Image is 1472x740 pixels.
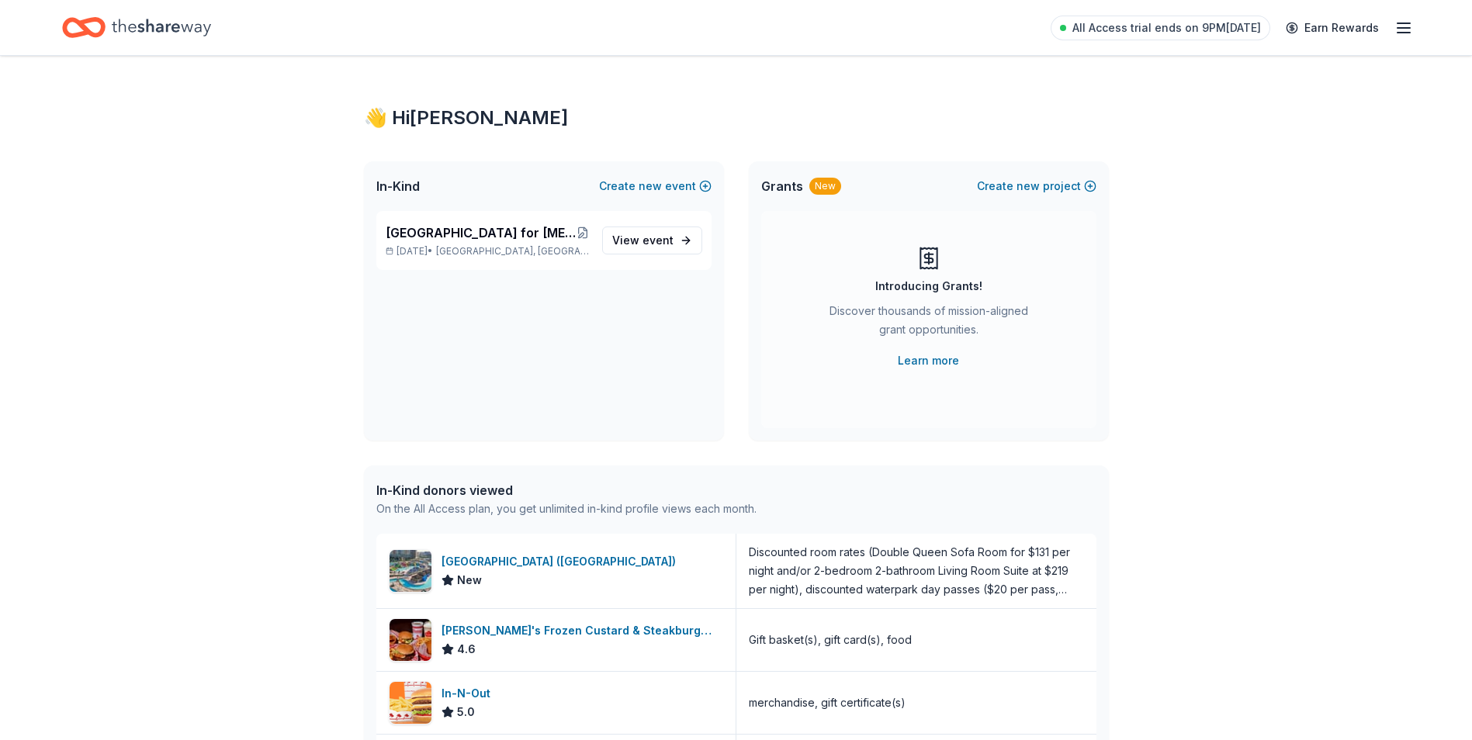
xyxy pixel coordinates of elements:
[386,223,577,242] span: [GEOGRAPHIC_DATA] for [MEDICAL_DATA] Golf Tournament Fundraiser
[376,177,420,195] span: In-Kind
[364,105,1109,130] div: 👋 Hi [PERSON_NAME]
[457,703,475,721] span: 5.0
[599,177,712,195] button: Createnewevent
[977,177,1096,195] button: Createnewproject
[639,177,662,195] span: new
[457,571,482,590] span: New
[376,481,757,500] div: In-Kind donors viewed
[875,277,982,296] div: Introducing Grants!
[1276,14,1388,42] a: Earn Rewards
[898,351,959,370] a: Learn more
[390,619,431,661] img: Image for Freddy's Frozen Custard & Steakburgers
[442,684,497,703] div: In-N-Out
[62,9,211,46] a: Home
[390,682,431,724] img: Image for In-N-Out
[1051,16,1270,40] a: All Access trial ends on 9PM[DATE]
[749,693,906,712] div: merchandise, gift certificate(s)
[436,245,589,258] span: [GEOGRAPHIC_DATA], [GEOGRAPHIC_DATA]
[1017,177,1040,195] span: new
[376,500,757,518] div: On the All Access plan, you get unlimited in-kind profile views each month.
[386,245,590,258] p: [DATE] •
[390,550,431,592] img: Image for Kalahari Resorts (TX)
[457,640,476,659] span: 4.6
[809,178,841,195] div: New
[1072,19,1261,37] span: All Access trial ends on 9PM[DATE]
[823,302,1034,345] div: Discover thousands of mission-aligned grant opportunities.
[642,233,674,247] span: event
[602,226,702,254] a: View event
[761,177,803,195] span: Grants
[749,631,912,649] div: Gift basket(s), gift card(s), food
[442,621,723,640] div: [PERSON_NAME]'s Frozen Custard & Steakburgers
[612,231,674,250] span: View
[442,552,682,571] div: [GEOGRAPHIC_DATA] ([GEOGRAPHIC_DATA])
[749,543,1084,599] div: Discounted room rates (Double Queen Sofa Room for $131 per night and/or 2-bedroom 2-bathroom Livi...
